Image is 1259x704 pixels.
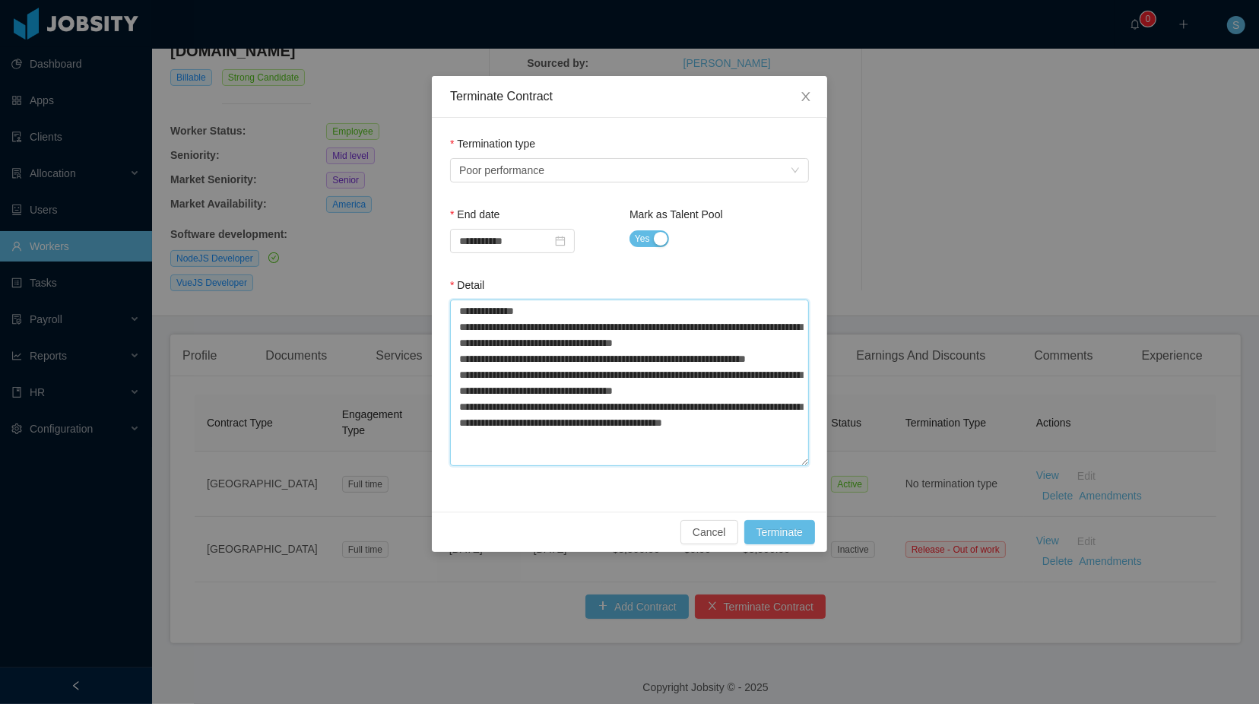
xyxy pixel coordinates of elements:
[450,88,809,105] div: Terminate Contract
[800,90,812,103] i: icon: close
[450,208,500,220] label: End date
[450,300,809,466] textarea: Detail
[680,520,738,544] button: Cancel
[629,230,669,247] button: Mark as Talent Pool
[450,138,535,150] label: Termination type
[791,166,800,176] i: icon: down
[785,76,827,119] button: Close
[450,279,484,291] label: Detail
[555,236,566,246] i: icon: calendar
[629,208,723,220] label: Mark as Talent Pool
[459,159,544,182] span: Poor performance
[635,231,650,246] span: Yes
[744,520,815,544] button: Terminate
